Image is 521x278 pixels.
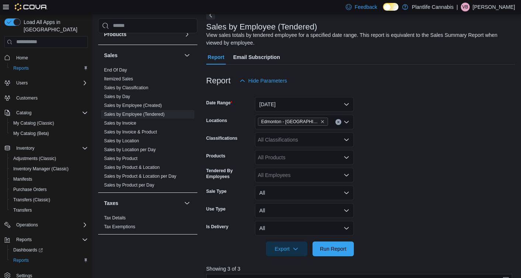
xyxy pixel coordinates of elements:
[344,172,349,178] button: Open list of options
[1,234,91,245] button: Reports
[255,185,354,200] button: All
[258,118,328,126] span: Edmonton - Windermere Currents
[206,224,228,230] label: Is Delivery
[10,246,46,254] a: Dashboards
[16,110,31,116] span: Catalog
[10,64,88,73] span: Reports
[412,3,453,11] p: Plantlife Cannabis
[206,265,515,272] p: Showing 3 of 3
[104,138,139,143] a: Sales by Location
[16,80,28,86] span: Users
[13,235,88,244] span: Reports
[104,31,181,38] button: Products
[10,185,88,194] span: Purchase Orders
[383,3,398,11] input: Dark Mode
[16,222,38,228] span: Operations
[7,63,91,73] button: Reports
[7,118,91,128] button: My Catalog (Classic)
[104,224,135,230] span: Tax Exemptions
[335,119,341,125] button: Clear input
[10,175,35,184] a: Manifests
[7,184,91,195] button: Purchase Orders
[456,3,458,11] p: |
[104,67,127,73] a: End Of Day
[206,31,511,47] div: View sales totals by tendered employee for a specified date range. This report is equivalent to t...
[104,111,165,117] span: Sales by Employee (Tendered)
[10,185,50,194] a: Purchase Orders
[21,18,88,33] span: Load All Apps in [GEOGRAPHIC_DATA]
[104,85,148,90] a: Sales by Classification
[104,129,157,135] a: Sales by Invoice & Product
[10,64,32,73] a: Reports
[462,3,468,11] span: VB
[104,138,139,144] span: Sales by Location
[206,135,238,141] label: Classifications
[206,188,227,194] label: Sale Type
[7,205,91,215] button: Transfers
[13,235,35,244] button: Reports
[13,53,31,62] a: Home
[206,118,227,124] label: Locations
[10,256,32,265] a: Reports
[1,78,91,88] button: Users
[344,154,349,160] button: Open list of options
[104,174,176,179] a: Sales by Product & Location per Day
[10,129,88,138] span: My Catalog (Beta)
[13,220,41,229] button: Operations
[255,221,354,236] button: All
[10,119,57,128] a: My Catalog (Classic)
[344,119,349,125] button: Open list of options
[7,195,91,205] button: Transfers (Classic)
[98,213,197,234] div: Taxes
[104,199,181,207] button: Taxes
[461,3,470,11] div: Victoria Brown
[255,203,354,218] button: All
[10,206,35,215] a: Transfers
[98,66,197,192] div: Sales
[355,3,377,11] span: Feedback
[10,175,88,184] span: Manifests
[1,52,91,63] button: Home
[104,112,165,117] a: Sales by Employee (Tendered)
[10,119,88,128] span: My Catalog (Classic)
[104,183,154,188] a: Sales by Product per Day
[183,199,192,208] button: Taxes
[104,173,176,179] span: Sales by Product & Location per Day
[13,187,47,192] span: Purchase Orders
[10,129,52,138] a: My Catalog (Beta)
[7,174,91,184] button: Manifests
[104,76,133,81] a: Itemized Sales
[13,257,29,263] span: Reports
[13,93,88,102] span: Customers
[206,76,231,85] h3: Report
[206,11,215,20] button: Next
[206,153,225,159] label: Products
[104,182,154,188] span: Sales by Product per Day
[13,166,69,172] span: Inventory Manager (Classic)
[104,103,162,108] a: Sales by Employee (Created)
[13,197,50,203] span: Transfers (Classic)
[104,199,118,207] h3: Taxes
[248,77,287,84] span: Hide Parameters
[320,119,325,124] button: Remove Edmonton - Windermere Currents from selection in this group
[10,164,88,173] span: Inventory Manager (Classic)
[13,65,29,71] span: Reports
[104,215,126,220] a: Tax Details
[233,50,280,65] span: Email Subscription
[1,143,91,153] button: Inventory
[16,237,32,243] span: Reports
[16,95,38,101] span: Customers
[13,144,88,153] span: Inventory
[104,147,156,152] a: Sales by Location per Day
[13,176,32,182] span: Manifests
[104,52,181,59] button: Sales
[183,30,192,39] button: Products
[10,206,88,215] span: Transfers
[104,121,136,126] a: Sales by Invoice
[270,241,303,256] span: Export
[104,94,130,99] a: Sales by Day
[13,120,54,126] span: My Catalog (Classic)
[10,195,88,204] span: Transfers (Classic)
[261,118,319,125] span: Edmonton - [GEOGRAPHIC_DATA] Currents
